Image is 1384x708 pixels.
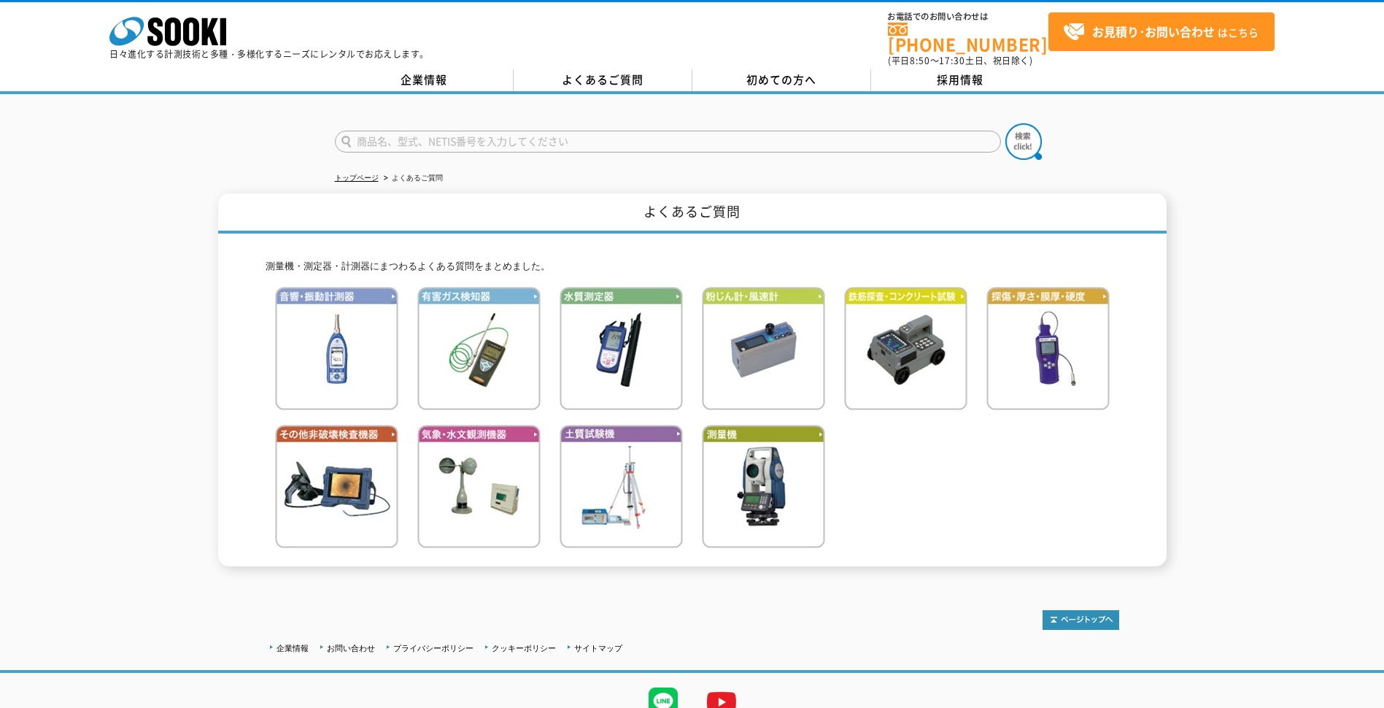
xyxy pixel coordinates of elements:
[393,644,473,653] a: プライバシーポリシー
[1092,23,1215,40] strong: お見積り･お問い合わせ
[560,287,683,410] img: 水質測定器
[888,54,1032,67] span: (平日 ～ 土日、祝日除く)
[692,69,871,91] a: 初めての方へ
[1048,12,1275,51] a: お見積り･お問い合わせはこちら
[702,425,825,548] img: 測量機
[335,69,514,91] a: 企業情報
[939,54,965,67] span: 17:30
[888,12,1048,21] span: お電話でのお問い合わせは
[844,287,967,410] img: 鉄筋検査・コンクリート試験
[888,23,1048,53] a: [PHONE_NUMBER]
[335,174,379,182] a: トップページ
[910,54,930,67] span: 8:50
[1043,610,1119,630] img: トップページへ
[1005,123,1042,160] img: btn_search.png
[871,69,1050,91] a: 採用情報
[109,50,429,58] p: 日々進化する計測技術と多種・多様化するニーズにレンタルでお応えします。
[574,644,622,653] a: サイトマップ
[560,425,683,548] img: 土質試験機
[1063,21,1259,43] span: はこちら
[266,259,1119,274] p: 測量機・測定器・計測器にまつわるよくある質問をまとめました。
[275,425,398,548] img: その他非破壊検査機器
[986,287,1110,410] img: 探傷・厚さ・膜厚・硬度
[381,171,443,186] li: よくあるご質問
[218,193,1167,234] h1: よくあるご質問
[492,644,556,653] a: クッキーポリシー
[417,425,541,548] img: 気象・水文観測機器
[746,72,816,88] span: 初めての方へ
[275,287,398,410] img: 音響・振動計測器
[327,644,375,653] a: お問い合わせ
[702,287,825,410] img: 粉じん計・風速計
[277,644,309,653] a: 企業情報
[335,131,1001,153] input: 商品名、型式、NETIS番号を入力してください
[417,287,541,410] img: 有害ガス検知器
[514,69,692,91] a: よくあるご質問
